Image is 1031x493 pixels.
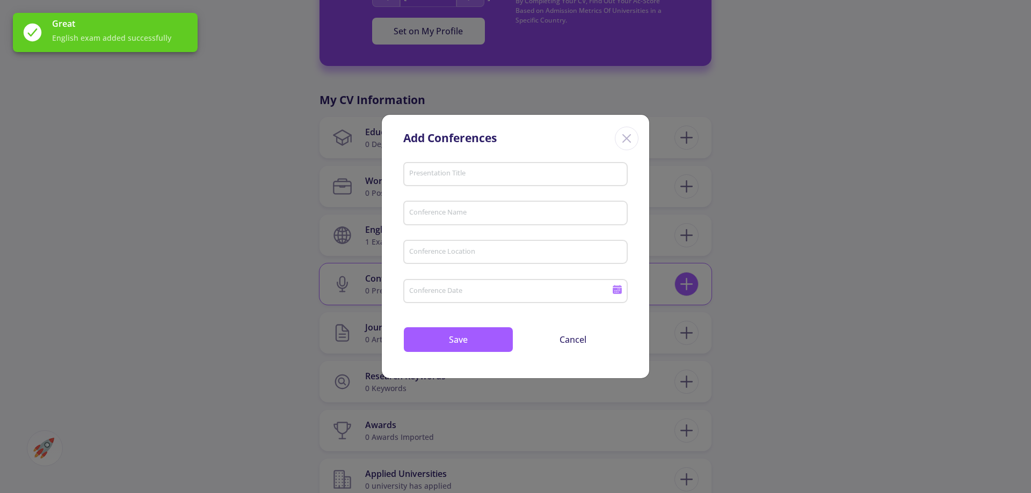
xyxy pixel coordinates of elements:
span: Great [52,17,189,30]
div: Close [615,127,638,150]
button: Cancel [518,327,628,352]
button: Save [403,327,513,352]
span: English exam added successfully [52,32,189,43]
div: Add Conferences [403,130,497,147]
